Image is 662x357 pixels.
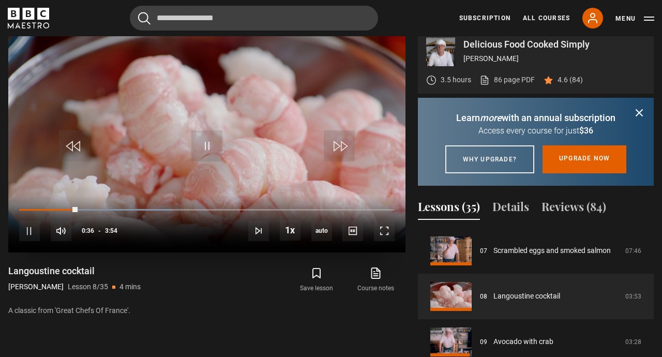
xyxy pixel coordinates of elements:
[543,145,626,173] a: Upgrade now
[374,220,395,241] button: Fullscreen
[105,221,117,240] span: 3:54
[463,53,645,64] p: [PERSON_NAME]
[493,245,611,256] a: Scrambled eggs and smoked salmon
[98,227,101,234] span: -
[615,13,654,24] button: Toggle navigation
[579,126,593,136] span: $36
[8,265,141,277] h1: Langoustine cocktail
[287,265,346,295] button: Save lesson
[492,198,529,220] button: Details
[19,220,40,241] button: Pause
[19,209,395,211] div: Progress Bar
[280,220,300,241] button: Playback Rate
[8,8,49,28] svg: BBC Maestro
[342,220,363,241] button: Captions
[430,125,641,137] p: Access every course for just
[418,198,480,220] button: Lessons (35)
[493,291,560,302] a: Langoustine cocktail
[130,6,378,31] input: Search
[248,220,269,241] button: Next Lesson
[119,281,141,292] p: 4 mins
[480,112,502,123] i: more
[558,75,583,85] p: 4.6 (84)
[445,145,534,173] a: Why upgrade?
[463,40,645,49] p: Delicious Food Cooked Simply
[82,221,94,240] span: 0:36
[479,75,535,85] a: 86 page PDF
[51,220,71,241] button: Mute
[541,198,606,220] button: Reviews (84)
[430,111,641,125] p: Learn with an annual subscription
[311,220,332,241] div: Current quality: 720p
[68,281,108,292] p: Lesson 8/35
[347,265,405,295] a: Course notes
[459,13,510,23] a: Subscription
[311,220,332,241] span: auto
[8,305,405,316] p: A classic from 'Great Chefs Of France'.
[493,336,553,347] a: Avocado with crab
[138,12,151,25] button: Submit the search query
[523,13,570,23] a: All Courses
[8,29,405,252] video-js: Video Player
[441,75,471,85] p: 3.5 hours
[8,281,64,292] p: [PERSON_NAME]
